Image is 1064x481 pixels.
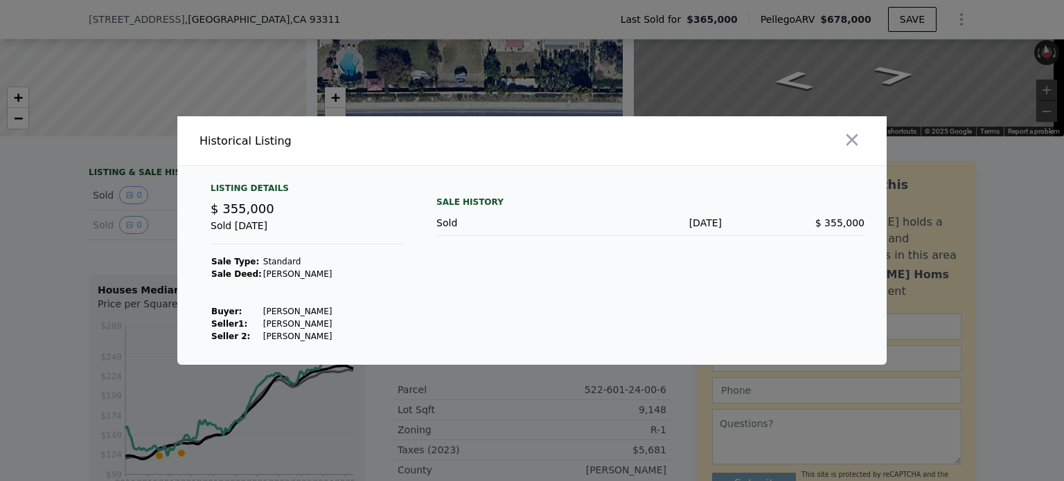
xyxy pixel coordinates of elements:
td: Standard [263,255,333,268]
div: Listing Details [211,183,403,199]
strong: Seller 2: [211,332,250,341]
div: Historical Listing [199,133,526,149]
td: [PERSON_NAME] [263,318,333,330]
span: $ 355,000 [815,217,864,228]
div: Sold [436,216,579,230]
div: Sale History [436,194,864,210]
strong: Buyer : [211,307,242,316]
strong: Sale Type: [211,257,259,266]
td: [PERSON_NAME] [263,305,333,318]
strong: Seller 1 : [211,319,247,329]
td: [PERSON_NAME] [263,268,333,280]
td: [PERSON_NAME] [263,330,333,343]
div: [DATE] [579,216,722,230]
strong: Sale Deed: [211,269,262,279]
div: Sold [DATE] [211,219,403,244]
span: $ 355,000 [211,201,274,216]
